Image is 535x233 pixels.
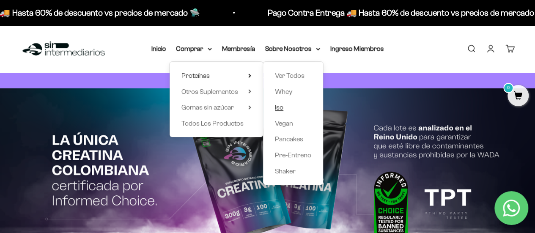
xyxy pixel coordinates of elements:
[275,86,311,97] a: Whey
[181,104,234,111] span: Gomas sin azúcar
[181,120,244,127] span: Todos Los Productos
[275,166,311,177] a: Shaker
[275,72,305,79] span: Ver Todos
[275,102,311,113] a: Iso
[275,120,293,127] span: Vegan
[330,45,384,52] a: Ingreso Miembros
[181,118,251,129] a: Todos Los Productos
[275,104,283,111] span: Iso
[181,88,238,95] span: Otros Suplementos
[222,45,255,52] a: Membresía
[275,88,292,95] span: Whey
[275,70,311,81] a: Ver Todos
[181,72,210,79] span: Proteínas
[275,150,311,161] a: Pre-Entreno
[176,43,212,54] summary: Comprar
[265,43,320,54] summary: Sobre Nosotros
[181,70,251,81] summary: Proteínas
[181,86,251,97] summary: Otros Suplementos
[275,118,311,129] a: Vegan
[508,92,529,101] a: 0
[275,167,296,175] span: Shaker
[275,135,303,143] span: Pancakes
[151,45,166,52] a: Inicio
[503,83,513,93] mark: 0
[275,151,311,159] span: Pre-Entreno
[275,134,311,145] a: Pancakes
[181,102,251,113] summary: Gomas sin azúcar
